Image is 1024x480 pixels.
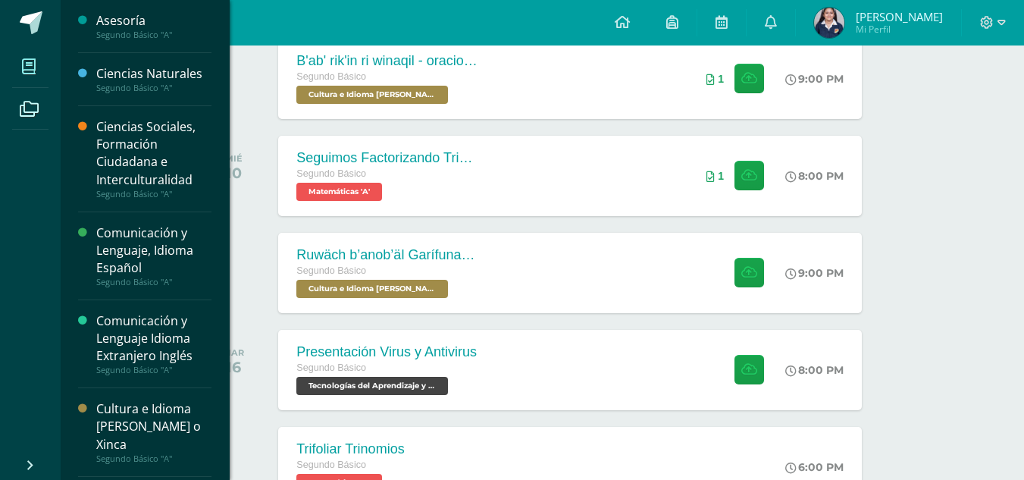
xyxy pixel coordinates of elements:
[856,9,943,24] span: [PERSON_NAME]
[785,460,844,474] div: 6:00 PM
[96,224,211,287] a: Comunicación y Lenguaje, Idioma EspañolSegundo Básico "A"
[706,170,724,182] div: Archivos entregados
[223,347,244,358] div: MAR
[96,400,211,453] div: Cultura e Idioma [PERSON_NAME] o Xinca
[96,65,211,83] div: Ciencias Naturales
[296,71,366,82] span: Segundo Básico
[718,170,724,182] span: 1
[96,83,211,93] div: Segundo Básico "A"
[296,377,448,395] span: Tecnologías del Aprendizaje y la Comunicación 'A'
[814,8,844,38] img: 3bf79b4433800b1eb0624b45d0a1ce29.png
[296,441,404,457] div: Trifoliar Trinomios
[706,73,724,85] div: Archivos entregados
[225,153,243,164] div: MIÉ
[296,86,448,104] span: Cultura e Idioma Maya Garífuna o Xinca 'A'
[296,280,448,298] span: Cultura e Idioma Maya Garífuna o Xinca 'A'
[96,189,211,199] div: Segundo Básico "A"
[296,344,477,360] div: Presentación Virus y Antivirus
[96,224,211,277] div: Comunicación y Lenguaje, Idioma Español
[785,72,844,86] div: 9:00 PM
[223,358,244,376] div: 16
[96,12,211,40] a: AsesoríaSegundo Básico "A"
[296,362,366,373] span: Segundo Básico
[296,265,366,276] span: Segundo Básico
[296,183,382,201] span: Matemáticas 'A'
[96,400,211,463] a: Cultura e Idioma [PERSON_NAME] o XincaSegundo Básico "A"
[96,277,211,287] div: Segundo Básico "A"
[96,12,211,30] div: Asesoría
[96,118,211,188] div: Ciencias Sociales, Formación Ciudadana e Interculturalidad
[296,168,366,179] span: Segundo Básico
[225,164,243,182] div: 10
[785,363,844,377] div: 8:00 PM
[96,365,211,375] div: Segundo Básico "A"
[96,30,211,40] div: Segundo Básico "A"
[96,118,211,199] a: Ciencias Sociales, Formación Ciudadana e InterculturalidadSegundo Básico "A"
[856,23,943,36] span: Mi Perfil
[96,65,211,93] a: Ciencias NaturalesSegundo Básico "A"
[296,150,478,166] div: Seguimos Factorizando Trinomios
[96,312,211,365] div: Comunicación y Lenguaje Idioma Extranjero Inglés
[785,169,844,183] div: 8:00 PM
[96,453,211,464] div: Segundo Básico "A"
[296,247,478,263] div: Ruwäch b’anob’äl Garífuna - El arte garífuna.
[296,460,366,470] span: Segundo Básico
[718,73,724,85] span: 1
[96,312,211,375] a: Comunicación y Lenguaje Idioma Extranjero InglésSegundo Básico "A"
[785,266,844,280] div: 9:00 PM
[296,53,478,69] div: B'ab' rik'in ri winaqil - oraciones con las personas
